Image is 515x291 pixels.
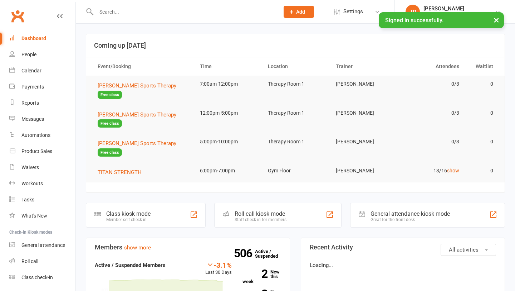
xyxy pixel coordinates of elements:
div: Roll call [21,258,38,264]
div: Calendar [21,68,41,73]
span: [PERSON_NAME] Sports Therapy [98,111,176,118]
a: What's New [9,208,75,224]
td: [PERSON_NAME] [329,76,397,92]
a: Calendar [9,63,75,79]
th: Location [261,57,329,76]
div: [PERSON_NAME] [423,5,495,12]
a: People [9,47,75,63]
h3: Coming up [DATE] [94,42,497,49]
td: 5:00pm-10:00pm [193,133,261,150]
div: Member self check-in [106,217,151,222]
span: Free class [98,148,122,157]
button: All activities [441,244,496,256]
button: TITAN STRENGTH [98,168,147,177]
div: General attendance kiosk mode [371,210,450,217]
button: [PERSON_NAME] Sports TherapyFree class [98,139,187,157]
td: 12:00pm-5:00pm [193,105,261,121]
td: 0/3 [397,76,465,92]
td: 7:00am-12:00pm [193,76,261,92]
td: Therapy Room 1 [261,76,329,92]
td: 6:00pm-7:00pm [193,162,261,179]
td: 0 [466,133,500,150]
a: Messages [9,111,75,127]
h3: Recent Activity [310,244,496,251]
div: Great for the front desk [371,217,450,222]
div: Last 30 Days [205,261,232,276]
strong: Active / Suspended Members [95,262,166,268]
div: Roll call kiosk mode [235,210,286,217]
a: Reports [9,95,75,111]
span: [PERSON_NAME] Sports Therapy [98,140,176,147]
div: Titan Performance Gyms UK Ltd [423,12,495,18]
p: Loading... [310,261,496,269]
td: [PERSON_NAME] [329,133,397,150]
td: 0 [466,105,500,121]
span: [PERSON_NAME] Sports Therapy [98,82,176,89]
a: Automations [9,127,75,143]
span: All activities [449,247,479,253]
th: Waitlist [466,57,500,76]
button: × [490,12,503,28]
td: [PERSON_NAME] [329,162,397,179]
td: [PERSON_NAME] [329,105,397,121]
a: Class kiosk mode [9,269,75,286]
a: 2New this week [242,269,281,284]
div: Waivers [21,164,39,170]
a: Clubworx [9,7,26,25]
a: 506Active / Suspended [255,244,286,264]
a: Tasks [9,192,75,208]
div: Class kiosk mode [106,210,151,217]
div: JR [406,5,420,19]
div: Dashboard [21,35,46,41]
div: Product Sales [21,148,52,154]
div: Staff check-in for members [235,217,286,222]
h3: Members [95,244,281,251]
strong: 2 [242,268,268,279]
span: TITAN STRENGTH [98,169,142,176]
a: Dashboard [9,30,75,47]
button: [PERSON_NAME] Sports TherapyFree class [98,81,187,99]
span: Signed in successfully. [385,17,443,24]
div: Reports [21,100,39,106]
th: Trainer [329,57,397,76]
div: Messages [21,116,44,122]
a: Roll call [9,253,75,269]
span: Free class [98,91,122,99]
th: Attendees [397,57,465,76]
div: What's New [21,213,47,219]
td: Therapy Room 1 [261,133,329,150]
td: 0 [466,162,500,179]
td: Gym Floor [261,162,329,179]
a: show [447,168,459,173]
td: 0 [466,76,500,92]
input: Search... [94,7,274,17]
th: Event/Booking [91,57,193,76]
strong: 506 [234,248,255,259]
div: Class check-in [21,275,53,280]
a: Waivers [9,159,75,176]
td: 13/16 [397,162,465,179]
td: 0/3 [397,133,465,150]
td: 0/3 [397,105,465,121]
a: General attendance kiosk mode [9,237,75,253]
td: Therapy Room 1 [261,105,329,121]
a: Product Sales [9,143,75,159]
div: Tasks [21,197,34,202]
span: Free class [98,119,122,128]
div: General attendance [21,242,65,248]
a: Workouts [9,176,75,192]
a: Payments [9,79,75,95]
span: Settings [343,4,363,20]
div: Automations [21,132,50,138]
div: People [21,52,36,57]
div: -3.1% [205,261,232,269]
div: Workouts [21,181,43,186]
div: Payments [21,84,44,90]
th: Time [193,57,261,76]
button: Add [284,6,314,18]
button: [PERSON_NAME] Sports TherapyFree class [98,110,187,128]
span: Add [296,9,305,15]
a: show more [124,244,151,251]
